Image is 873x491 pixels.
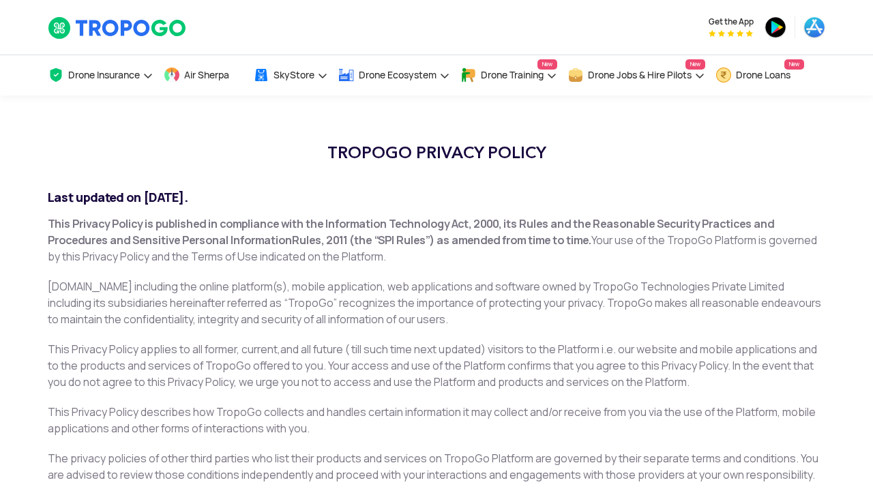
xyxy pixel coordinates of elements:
[784,59,804,70] span: New
[685,59,705,70] span: New
[48,404,825,437] p: This Privacy Policy describes how TropoGo collects and handles certain information it may collect...
[709,16,754,27] span: Get the App
[68,70,140,80] span: Drone Insurance
[48,279,825,328] p: [DOMAIN_NAME] including the online platform(s), mobile application, web applications and software...
[567,55,705,95] a: Drone Jobs & Hire PilotsNew
[481,70,544,80] span: Drone Training
[48,190,825,206] h2: Last updated on [DATE].
[715,55,804,95] a: Drone LoansNew
[736,70,790,80] span: Drone Loans
[184,70,229,80] span: Air Sherpa
[803,16,825,38] img: ic_appstore.png
[359,70,436,80] span: Drone Ecosystem
[48,55,153,95] a: Drone Insurance
[48,16,188,40] img: TropoGo Logo
[273,70,314,80] span: SkyStore
[338,55,450,95] a: Drone Ecosystem
[460,55,557,95] a: Drone TrainingNew
[48,217,774,248] strong: This Privacy Policy is published in compliance with the Information Technology Act, 2000, its Rul...
[48,451,825,483] p: The privacy policies of other third parties who list their products and services on TropoGo Platf...
[709,30,753,37] img: App Raking
[588,70,692,80] span: Drone Jobs & Hire Pilots
[48,136,825,169] h1: TROPOGO PRIVACY POLICY
[253,55,328,95] a: SkyStore
[48,216,825,265] p: Your use of the TropoGo Platform is governed by this Privacy Policy and the Terms of Use indicate...
[164,55,243,95] a: Air Sherpa
[537,59,557,70] span: New
[765,16,786,38] img: ic_playstore.png
[48,342,825,391] p: This Privacy Policy applies to all former, current,and all future ( till such time next updated) ...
